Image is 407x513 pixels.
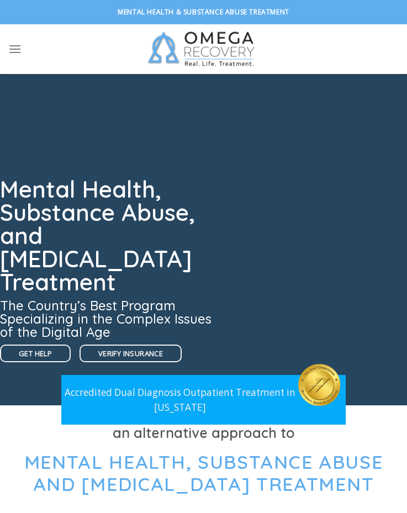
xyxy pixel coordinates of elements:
[98,348,163,359] span: Verify Insurance
[118,7,289,17] strong: Mental Health & Substance Abuse Treatment
[19,348,52,359] span: Get Help
[8,422,399,444] h3: an alternative approach to
[141,24,266,74] img: Omega Recovery
[80,345,182,362] a: Verify Insurance
[24,450,383,496] span: Mental Health, Substance Abuse and [MEDICAL_DATA] Treatment
[8,35,22,62] a: Menu
[61,385,299,415] p: Accredited Dual Diagnosis Outpatient Treatment in [US_STATE]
